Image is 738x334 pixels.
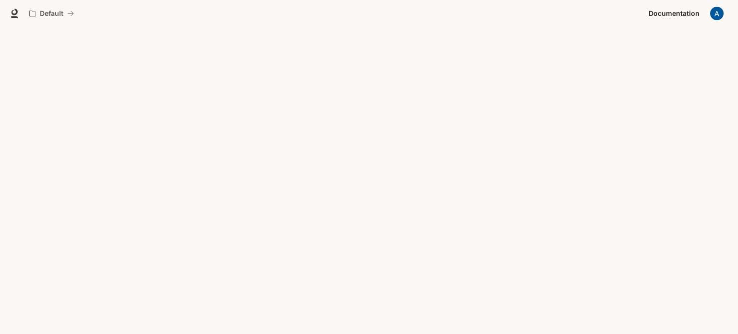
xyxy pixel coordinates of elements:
button: User avatar [707,4,726,23]
img: User avatar [710,7,724,20]
button: All workspaces [25,4,78,23]
p: Default [40,10,63,18]
span: Documentation [649,8,700,20]
a: Documentation [645,4,703,23]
